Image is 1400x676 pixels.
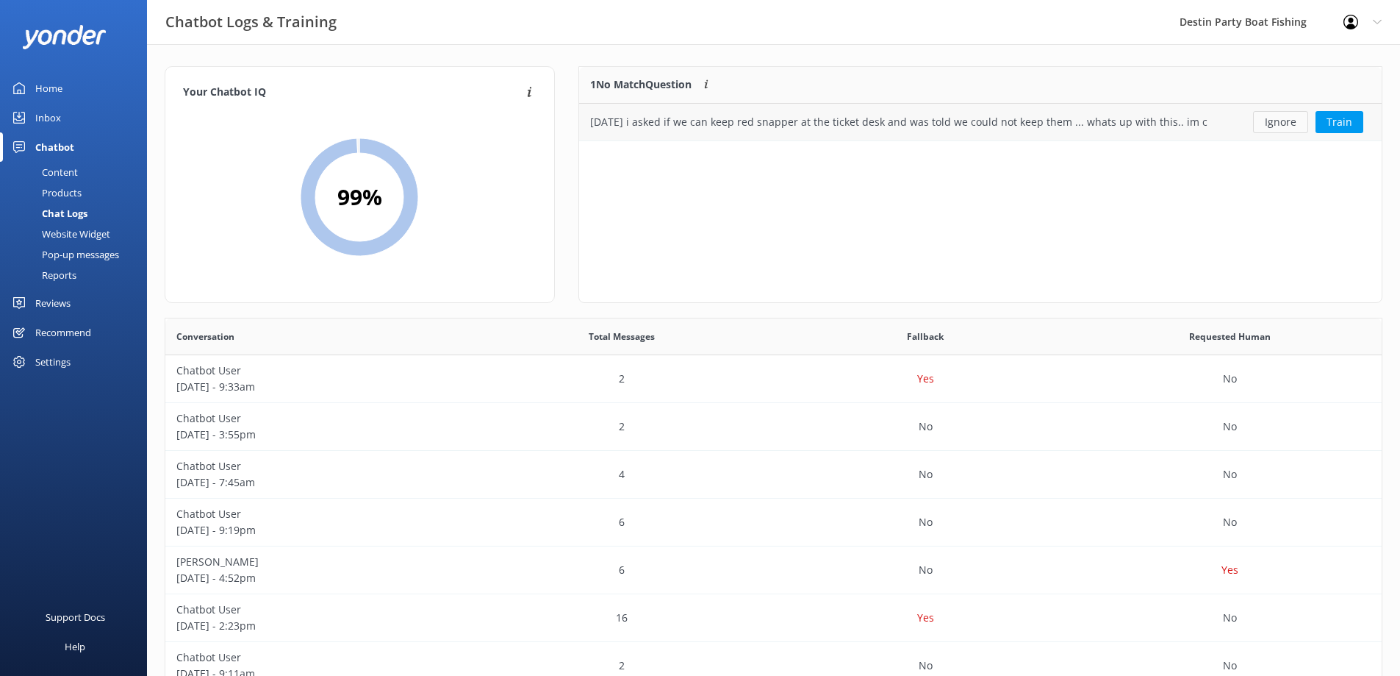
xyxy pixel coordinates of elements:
[176,410,459,427] p: Chatbot User
[176,650,459,666] p: Chatbot User
[176,330,234,344] span: Conversation
[35,288,71,318] div: Reviews
[590,77,692,93] p: 1 No Match Question
[165,499,1382,547] div: row
[619,658,625,674] p: 2
[1223,610,1237,626] p: No
[619,514,625,530] p: 6
[589,330,655,344] span: Total Messages
[1221,562,1238,578] p: Yes
[165,10,337,34] h3: Chatbot Logs & Training
[176,570,459,586] p: [DATE] - 4:52pm
[9,203,147,224] a: Chat Logs
[9,162,78,182] div: Content
[1223,466,1237,483] p: No
[616,610,628,626] p: 16
[619,419,625,435] p: 2
[165,594,1382,642] div: row
[176,554,459,570] p: [PERSON_NAME]
[165,547,1382,594] div: row
[1223,371,1237,387] p: No
[907,330,944,344] span: Fallback
[176,618,459,634] p: [DATE] - 2:23pm
[9,265,76,285] div: Reports
[176,474,459,491] p: [DATE] - 7:45am
[65,632,85,661] div: Help
[919,658,933,674] p: No
[35,103,61,132] div: Inbox
[35,318,91,347] div: Recommend
[1223,658,1237,674] p: No
[35,74,62,103] div: Home
[46,602,105,632] div: Support Docs
[9,224,110,244] div: Website Widget
[9,203,87,224] div: Chat Logs
[9,265,147,285] a: Reports
[1223,419,1237,435] p: No
[176,379,459,395] p: [DATE] - 9:33am
[590,114,1207,130] div: [DATE] i asked if we can keep red snapper at the ticket desk and was told we could not keep them ...
[1315,111,1363,133] button: Train
[9,224,147,244] a: Website Widget
[176,602,459,618] p: Chatbot User
[917,371,934,387] p: Yes
[919,514,933,530] p: No
[176,458,459,474] p: Chatbot User
[1189,330,1271,344] span: Requested Human
[165,403,1382,451] div: row
[165,451,1382,499] div: row
[176,506,459,522] p: Chatbot User
[919,562,933,578] p: No
[579,104,1382,140] div: grid
[9,182,82,203] div: Products
[619,371,625,387] p: 2
[176,427,459,443] p: [DATE] - 3:55pm
[917,610,934,626] p: Yes
[9,244,147,265] a: Pop-up messages
[619,466,625,483] p: 4
[176,522,459,538] p: [DATE] - 9:19pm
[35,132,74,162] div: Chatbot
[165,355,1382,403] div: row
[337,179,382,215] h2: 99 %
[9,162,147,182] a: Content
[176,363,459,379] p: Chatbot User
[1253,111,1308,133] button: Ignore
[183,85,523,101] h4: Your Chatbot IQ
[619,562,625,578] p: 6
[919,419,933,435] p: No
[1223,514,1237,530] p: No
[22,25,107,49] img: yonder-white-logo.png
[9,244,119,265] div: Pop-up messages
[9,182,147,203] a: Products
[35,347,71,377] div: Settings
[919,466,933,483] p: No
[579,104,1382,140] div: row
